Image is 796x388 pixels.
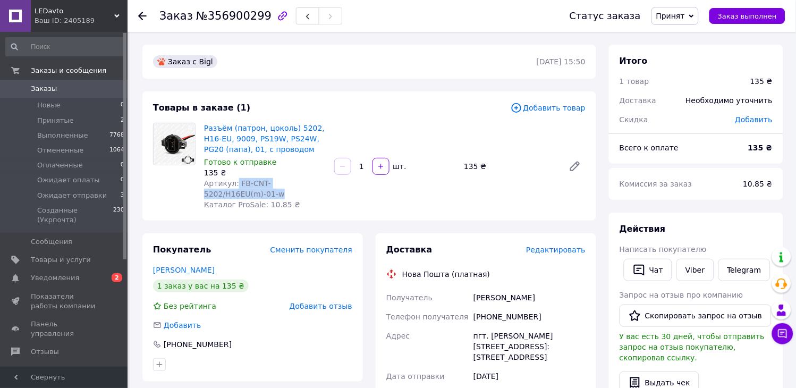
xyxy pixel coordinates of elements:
span: Написать покупателю [620,245,707,254]
span: 7768 [109,131,124,140]
span: Оплаченные [37,161,83,170]
span: Заказ [159,10,193,22]
span: 10.85 ₴ [743,180,773,188]
div: [PERSON_NAME] [471,288,588,307]
div: Заказ с Bigl [153,55,217,68]
span: Телефон получателя [386,313,469,321]
span: Отзывы [31,347,59,357]
div: пгт. [PERSON_NAME][STREET_ADDRESS]: [STREET_ADDRESS] [471,326,588,367]
div: Необходимо уточнить [680,89,779,112]
span: Действия [620,224,666,234]
span: 1064 [109,146,124,155]
div: Нова Пошта (платная) [400,269,493,280]
span: Покупатели [31,366,74,375]
span: Итого [620,56,648,66]
span: 3 [121,191,124,200]
span: Принятые [37,116,74,125]
span: Запрос на отзыв про компанию [620,291,743,299]
button: Чат с покупателем [772,323,793,344]
a: [PERSON_NAME] [153,266,215,274]
b: 135 ₴ [748,144,773,152]
span: Получатель [386,293,433,302]
span: Ожидает отправки [37,191,107,200]
span: 0 [121,175,124,185]
button: Заказ выполнен [709,8,785,24]
span: Покупатель [153,244,211,255]
div: 135 ₴ [204,167,326,178]
div: 135 ₴ [750,76,773,87]
span: Без рейтинга [164,302,216,310]
span: Редактировать [526,246,586,254]
a: Telegram [718,259,770,281]
span: 0 [121,161,124,170]
span: Добавить [735,115,773,124]
div: Вернуться назад [138,11,147,21]
span: 2 [112,273,122,282]
span: Всего к оплате [620,144,679,152]
span: 2 [121,116,124,125]
span: №356900299 [196,10,272,22]
span: Принят [656,12,685,20]
span: Доставка [620,96,656,105]
span: Доставка [386,244,433,255]
a: Разъём (патрон, цоколь) 5202, H16-EU, 9009, PS19W, PS24W, PG20 (папа), 01, с проводом [204,124,325,154]
span: Добавить отзыв [290,302,352,310]
div: 135 ₴ [460,159,560,174]
a: Viber [676,259,714,281]
span: LEDavto [35,6,114,16]
input: Поиск [5,37,125,56]
span: Показатели работы компании [31,292,98,311]
span: 0 [121,100,124,110]
div: [DATE] [471,367,588,386]
span: Добавить товар [511,102,586,114]
span: Артикул: FB-CNT-5202/H16EU(m)-01-w [204,179,285,198]
span: У вас есть 30 дней, чтобы отправить запрос на отзыв покупателю, скопировав ссылку. [620,332,765,362]
span: Выполненные [37,131,88,140]
div: [PHONE_NUMBER] [471,307,588,326]
span: Скидка [620,115,648,124]
div: [PHONE_NUMBER] [163,339,233,350]
span: Заказы [31,84,57,94]
span: Каталог ProSale: 10.85 ₴ [204,200,300,209]
div: шт. [391,161,408,172]
div: 1 заказ у вас на 135 ₴ [153,280,249,292]
div: Статус заказа [570,11,641,21]
span: 230 [113,206,124,225]
span: Сменить покупателя [270,246,352,254]
span: Уведомления [31,273,79,283]
span: Заказы и сообщения [31,66,106,75]
span: Новые [37,100,61,110]
time: [DATE] 15:50 [537,57,586,66]
span: Добавить [164,321,201,330]
span: Заказ выполнен [718,12,777,20]
span: Готово к отправке [204,158,277,166]
span: Дата отправки [386,372,445,381]
span: Панель управления [31,319,98,339]
div: Ваш ID: 2405189 [35,16,128,26]
img: Разъём (патрон, цоколь) 5202, H16-EU, 9009, PS19W, PS24W, PG20 (папа), 01, с проводом [154,123,195,165]
span: Адрес [386,332,410,340]
button: Чат [624,259,672,281]
span: Созданные (Укрпочта) [37,206,113,225]
span: 1 товар [620,77,649,86]
span: Сообщения [31,237,72,247]
a: Редактировать [564,156,586,177]
span: Отмененные [37,146,83,155]
span: Комиссия за заказ [620,180,692,188]
span: Товары и услуги [31,255,91,265]
button: Скопировать запрос на отзыв [620,305,772,327]
span: Товары в заказе (1) [153,103,250,113]
span: Ожидает оплаты [37,175,100,185]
